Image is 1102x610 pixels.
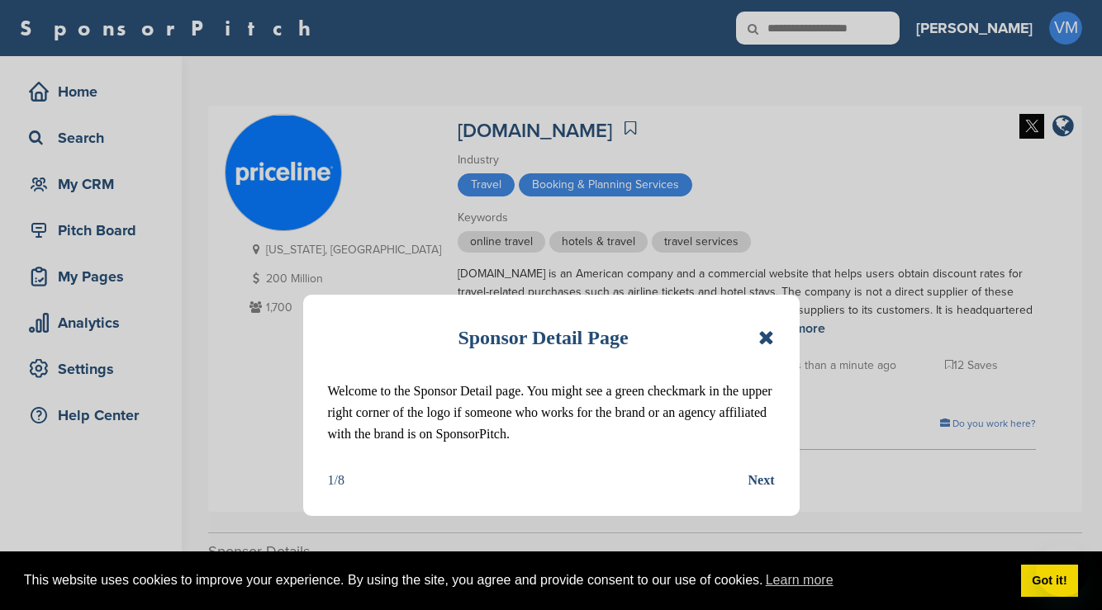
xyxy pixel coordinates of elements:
a: dismiss cookie message [1021,565,1078,598]
a: learn more about cookies [763,568,836,593]
p: Welcome to the Sponsor Detail page. You might see a green checkmark in the upper right corner of ... [328,381,775,445]
iframe: Button to launch messaging window [1036,544,1089,597]
div: 1/8 [328,470,344,491]
button: Next [748,470,775,491]
span: This website uses cookies to improve your experience. By using the site, you agree and provide co... [24,568,1008,593]
h1: Sponsor Detail Page [458,319,628,356]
